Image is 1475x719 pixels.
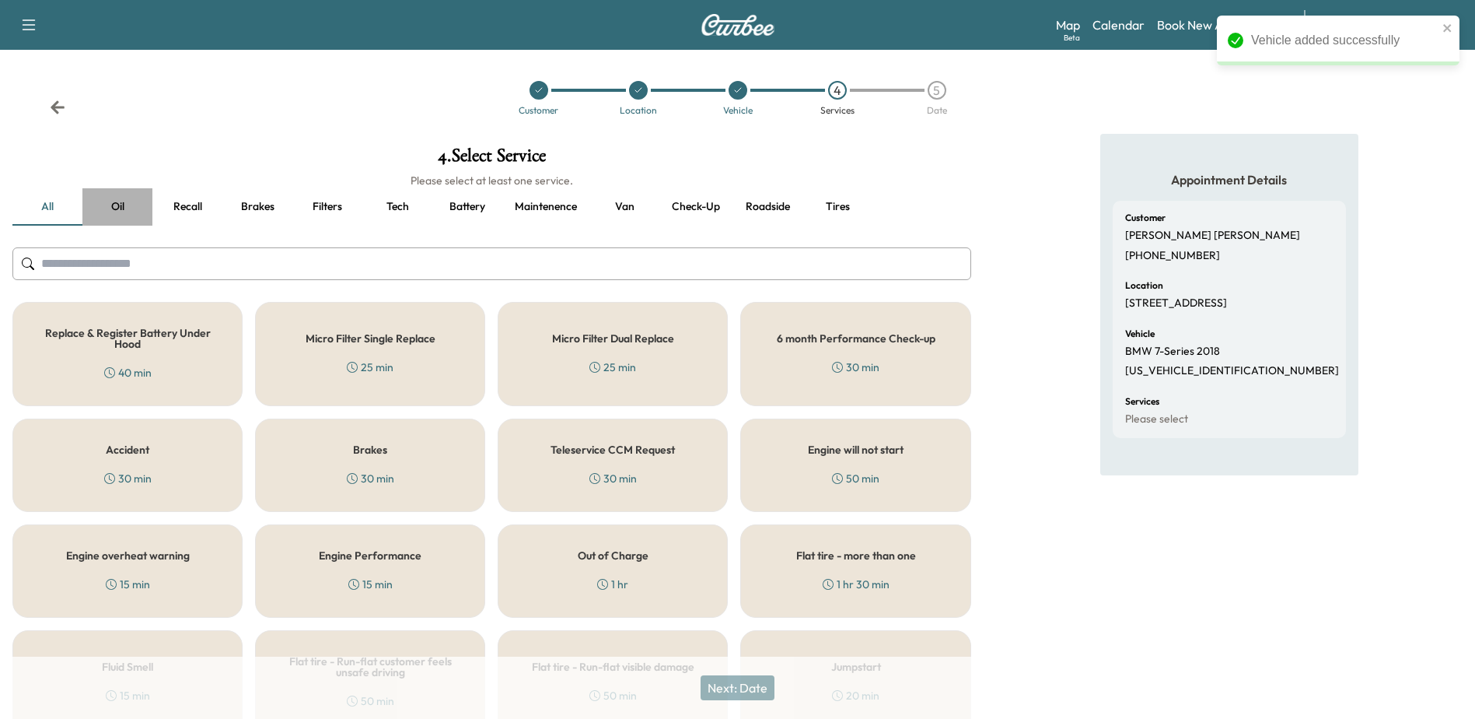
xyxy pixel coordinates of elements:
[597,577,628,592] div: 1 hr
[12,173,971,188] h6: Please select at least one service.
[82,188,152,226] button: Oil
[1092,16,1145,34] a: Calendar
[362,188,432,226] button: Tech
[519,106,558,115] div: Customer
[701,14,775,36] img: Curbee Logo
[106,577,150,592] div: 15 min
[732,188,802,226] button: Roadside
[1125,296,1227,310] p: [STREET_ADDRESS]
[319,550,421,561] h5: Engine Performance
[1125,213,1166,223] h6: Customer
[222,188,292,226] button: Brakes
[12,188,82,226] button: all
[306,333,435,344] h5: Micro Filter Single Replace
[104,365,152,381] div: 40 min
[347,359,393,375] div: 25 min
[832,471,879,486] div: 50 min
[808,444,904,455] h5: Engine will not start
[551,444,675,455] h5: Teleservice CCM Request
[589,188,659,226] button: Van
[50,100,65,115] div: Back
[927,106,947,115] div: Date
[1125,229,1300,243] p: [PERSON_NAME] [PERSON_NAME]
[1125,412,1188,426] p: Please select
[1442,22,1453,34] button: close
[589,471,637,486] div: 30 min
[281,656,460,678] h5: Flat tire - Run-flat customer feels unsafe driving
[802,188,872,226] button: Tires
[432,188,502,226] button: Battery
[1056,16,1080,34] a: MapBeta
[106,444,149,455] h5: Accident
[659,188,732,226] button: Check-up
[1157,16,1288,34] a: Book New Appointment
[1125,281,1163,290] h6: Location
[1125,364,1339,378] p: [US_VEHICLE_IDENTIFICATION_NUMBER]
[928,81,946,100] div: 5
[104,471,152,486] div: 30 min
[12,146,971,173] h1: 4 . Select Service
[578,550,648,561] h5: Out of Charge
[1251,31,1438,50] div: Vehicle added successfully
[823,577,890,592] div: 1 hr 30 min
[723,106,753,115] div: Vehicle
[353,444,387,455] h5: Brakes
[347,471,394,486] div: 30 min
[552,333,674,344] h5: Micro Filter Dual Replace
[348,577,393,592] div: 15 min
[828,81,847,100] div: 4
[1125,329,1155,338] h6: Vehicle
[820,106,855,115] div: Services
[1113,171,1346,188] h5: Appointment Details
[620,106,657,115] div: Location
[502,188,589,226] button: Maintenence
[832,359,879,375] div: 30 min
[12,188,971,226] div: basic tabs example
[66,550,190,561] h5: Engine overheat warning
[1064,32,1080,44] div: Beta
[1125,397,1159,406] h6: Services
[1125,345,1220,359] p: BMW 7-Series 2018
[777,333,935,344] h5: 6 month Performance Check-up
[38,328,217,349] h5: Replace & Register Battery Under Hood
[796,550,916,561] h5: Flat tire - more than one
[1125,249,1220,263] p: [PHONE_NUMBER]
[589,359,636,375] div: 25 min
[292,188,362,226] button: Filters
[152,188,222,226] button: Recall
